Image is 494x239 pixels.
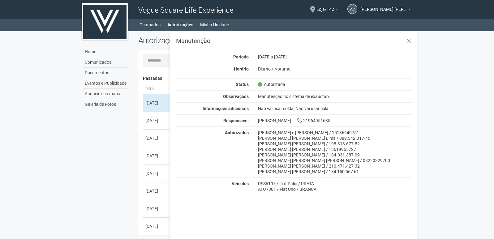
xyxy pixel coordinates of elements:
a: Documentos [83,68,129,78]
span: Vogue Square Life Experience [138,6,233,15]
div: [DATE] [145,135,168,141]
div: [PERSON_NAME] [PERSON_NAME] / 184 150 567 61 [258,169,412,174]
strong: Autorizados [225,130,249,135]
a: Autorizações [167,20,193,29]
div: [PERSON_NAME] [PERSON_NAME] / 184.031.387-09 [258,152,412,158]
div: [DATE] [145,170,168,177]
th: Data [143,84,171,94]
span: a [DATE] [271,54,287,59]
div: [DATE] [145,100,168,106]
a: AC [347,4,357,14]
strong: Status [236,82,249,87]
h2: Autorizações [138,36,271,45]
div: [PERSON_NAME] [PERSON_NAME] / 198.313.677-82 [258,141,412,147]
div: [DATE] [145,223,168,229]
div: ATO7301 / Fiat Uno / BRANCA [258,186,412,192]
span: Loja/142 [316,1,334,12]
div: Manutenção no sistema de exaustão. [253,94,417,99]
div: [PERSON_NAME] [PERSON_NAME] [PERSON_NAME] / 08220329700 [258,158,412,163]
strong: Veículos [232,181,249,186]
h3: Manutenção [176,38,412,44]
div: DSS6197 / Fiat Palio / PRATA [258,181,412,186]
div: [PERSON_NAME] e [PERSON_NAME] / 15186640751 [258,130,412,135]
strong: Responsável [223,118,249,123]
div: [PERSON_NAME] [PERSON_NAME] / 13619955727 [258,147,412,152]
a: Galeria de Fotos [83,99,129,109]
div: Não vai usar solda, Não vai usar cola [253,106,417,111]
div: [DATE] [145,206,168,212]
div: [DATE] [145,153,168,159]
div: [PERSON_NAME] [PERSON_NAME] / 210.471.427-32 [258,163,412,169]
a: Eventos e Publicidade [83,78,129,89]
strong: Informações adicionais [203,106,249,111]
span: Autorizada [258,82,285,87]
div: Diurno / Noturno [253,66,417,72]
a: Home [83,47,129,57]
div: [DATE] [253,54,417,60]
div: [PERSON_NAME] 21964951685 [253,118,417,123]
div: [DATE] [145,117,168,124]
h4: Passadas [143,76,408,81]
span: Antonio Carlos Santos de Freitas [360,1,407,12]
strong: Período [233,54,249,59]
strong: Horário [234,66,249,71]
a: Minha Unidade [200,20,229,29]
a: Anuncie sua marca [83,89,129,99]
strong: Observações [223,94,249,99]
div: [DATE] [145,188,168,194]
a: Comunicados [83,57,129,68]
a: Chamados [140,20,161,29]
a: [PERSON_NAME] [PERSON_NAME] [360,8,411,13]
a: Loja/142 [316,8,338,13]
div: [PERSON_NAME] [PERSON_NAME] Lima / 089.342.017-46 [258,135,412,141]
img: logo.jpg [82,3,128,40]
